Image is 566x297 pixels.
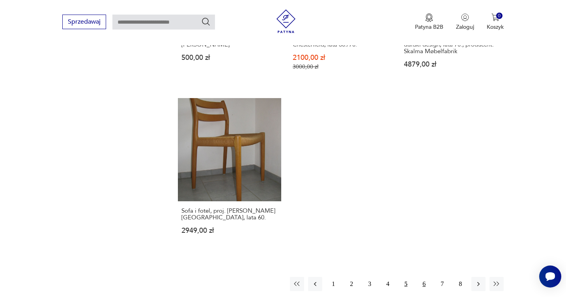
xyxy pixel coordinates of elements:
a: Sofa i fotel, proj. N. Eilersen, Dania, lata 60.Sofa i fotel, proj. [PERSON_NAME][GEOGRAPHIC_DATA... [178,98,281,249]
p: 2949,00 zł [181,227,278,234]
h3: Sofa i fotel, proj. [PERSON_NAME][GEOGRAPHIC_DATA], lata 60. [181,208,278,221]
h3: Komplet wypoczynkowy koniakowy, duński design, lata 70., producent: Skalma Møbelfabrik [404,35,500,55]
img: Ikona koszyka [491,13,499,21]
a: Ikona medaluPatyna B2B [415,13,443,31]
button: 5 [399,277,413,291]
button: Szukaj [201,17,211,26]
iframe: Smartsupp widget button [539,265,561,288]
p: Zaloguj [456,23,474,31]
p: 4879,00 zł [404,61,500,68]
p: 2100,00 zł [293,54,389,61]
button: Sprzedawaj [62,15,106,29]
p: 500,00 zł [181,54,278,61]
button: Zaloguj [456,13,474,31]
img: Ikona medalu [425,13,433,22]
h3: Kanapa, Dolnośląska Fabryka Mebli, [PERSON_NAME] [181,35,278,48]
button: 4 [381,277,395,291]
button: Patyna B2B [415,13,443,31]
p: Patyna B2B [415,23,443,31]
button: 1 [326,277,340,291]
button: 7 [435,277,449,291]
button: 2 [344,277,359,291]
div: 0 [496,13,503,19]
img: Ikonka użytkownika [461,13,469,21]
p: Koszyk [487,23,504,31]
h3: Mid-Century sofa skórzana Chesterfield, lata 60./70. [293,35,389,48]
button: 8 [453,277,467,291]
a: Sprzedawaj [62,20,106,25]
button: 0Koszyk [487,13,504,31]
button: 3 [362,277,377,291]
p: 3000,00 zł [293,63,389,70]
img: Patyna - sklep z meblami i dekoracjami vintage [274,9,298,33]
button: 6 [417,277,431,291]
